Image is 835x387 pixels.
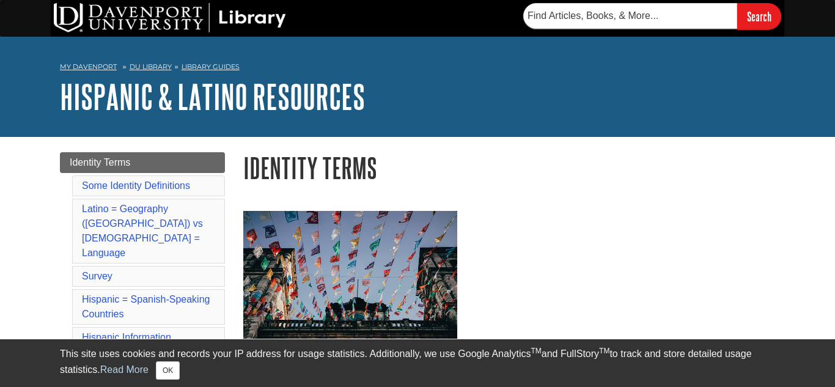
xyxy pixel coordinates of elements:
a: Read More [100,364,149,375]
sup: TM [531,347,541,355]
a: Hispanic Information [82,332,171,342]
sup: TM [599,347,609,355]
img: DU Library [54,3,286,32]
a: My Davenport [60,62,117,72]
button: Close [156,361,180,380]
a: Identity Terms [60,152,225,173]
h1: Identity Terms [243,152,775,183]
a: Hispanic = Spanish-Speaking Countries [82,294,210,319]
span: Identity Terms [70,157,130,168]
div: This site uses cookies and records your IP address for usage statistics. Additionally, we use Goo... [60,347,775,380]
form: Searches DU Library's articles, books, and more [523,3,781,29]
img: Dia de los Muertos Flags [243,211,457,353]
a: Library Guides [182,62,240,71]
input: Find Articles, Books, & More... [523,3,737,29]
a: Survey [82,271,112,281]
a: Latino = Geography ([GEOGRAPHIC_DATA]) vs [DEMOGRAPHIC_DATA] = Language [82,204,203,258]
input: Search [737,3,781,29]
nav: breadcrumb [60,59,775,78]
a: Hispanic & Latino Resources [60,78,365,116]
a: DU Library [130,62,172,71]
a: Some Identity Definitions [82,180,190,191]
